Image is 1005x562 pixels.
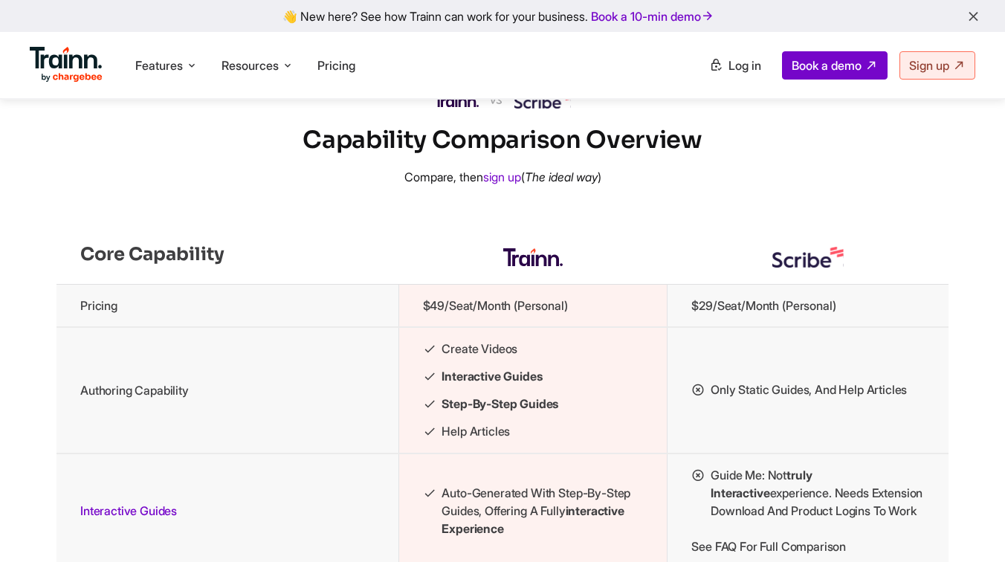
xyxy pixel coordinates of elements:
img: Illustration of the word “versus” [491,97,503,104]
img: scribe logo [772,247,844,268]
li: Only static guides, and help articles [691,381,925,399]
td: $29/seat/month (Personal) [668,284,949,327]
a: Book a demo [782,51,888,80]
span: Guide Me: Not experience. Needs extension download and product logins to work [711,466,925,520]
a: Interactive Guides [80,503,177,518]
a: Sign up [899,51,975,80]
span: Sign up [909,58,949,73]
b: interactive experience [442,503,624,536]
img: Trainn Logo [434,94,479,107]
a: Pricing [317,58,355,73]
h6: Core Capability [80,242,375,266]
a: Log in [700,52,770,79]
span: Log in [728,58,761,73]
b: truly interactive [711,468,812,500]
li: Create Videos [423,340,644,358]
b: Step-by-step Guides [442,396,558,411]
img: Trainn Logo [503,248,563,266]
b: Interactive Guides [442,369,542,384]
iframe: Chat Widget [931,491,1005,562]
div: 👋 New here? See how Trainn can work for your business. [9,9,996,23]
td: Pricing [56,284,398,327]
img: scribe logo [514,92,571,109]
img: Trainn Logo [30,47,103,83]
td: Authoring Capability [56,327,398,453]
span: Auto-generated with step-by-step guides, offering a fully [442,484,643,537]
span: Book a demo [792,58,862,73]
a: sign up [483,169,521,184]
span: Features [135,57,183,74]
td: $49/seat/month (Personal) [398,284,668,327]
span: Resources [222,57,279,74]
i: The ideal way [525,169,598,184]
a: Book a 10-min demo [588,6,717,27]
li: Help Articles [423,422,644,441]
